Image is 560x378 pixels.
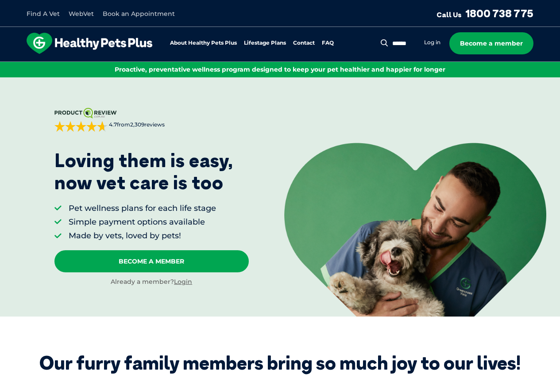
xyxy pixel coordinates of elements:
[54,108,249,132] a: 4.7from2,309reviews
[174,278,192,286] a: Login
[115,65,445,73] span: Proactive, preventative wellness program designed to keep your pet healthier and happier for longer
[436,10,462,19] span: Call Us
[69,203,216,214] li: Pet wellness plans for each life stage
[130,121,165,128] span: 2,309 reviews
[103,10,175,18] a: Book an Appointment
[436,7,533,20] a: Call Us1800 738 775
[27,10,60,18] a: Find A Vet
[54,250,249,272] a: Become A Member
[379,38,390,47] button: Search
[27,33,152,54] img: hpp-logo
[424,39,440,46] a: Log in
[39,352,521,374] div: Our furry family members bring so much joy to our lives!
[109,121,117,128] strong: 4.7
[54,121,108,132] div: 4.7 out of 5 stars
[284,143,546,317] img: <p>Loving them is easy, <br /> now vet care is too</p>
[108,121,165,129] span: from
[293,40,315,46] a: Contact
[322,40,334,46] a: FAQ
[69,217,216,228] li: Simple payment options available
[69,230,216,241] li: Made by vets, loved by pets!
[54,278,249,286] div: Already a member?
[54,149,233,194] p: Loving them is easy, now vet care is too
[449,32,533,54] a: Become a member
[69,10,94,18] a: WebVet
[244,40,286,46] a: Lifestage Plans
[170,40,237,46] a: About Healthy Pets Plus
